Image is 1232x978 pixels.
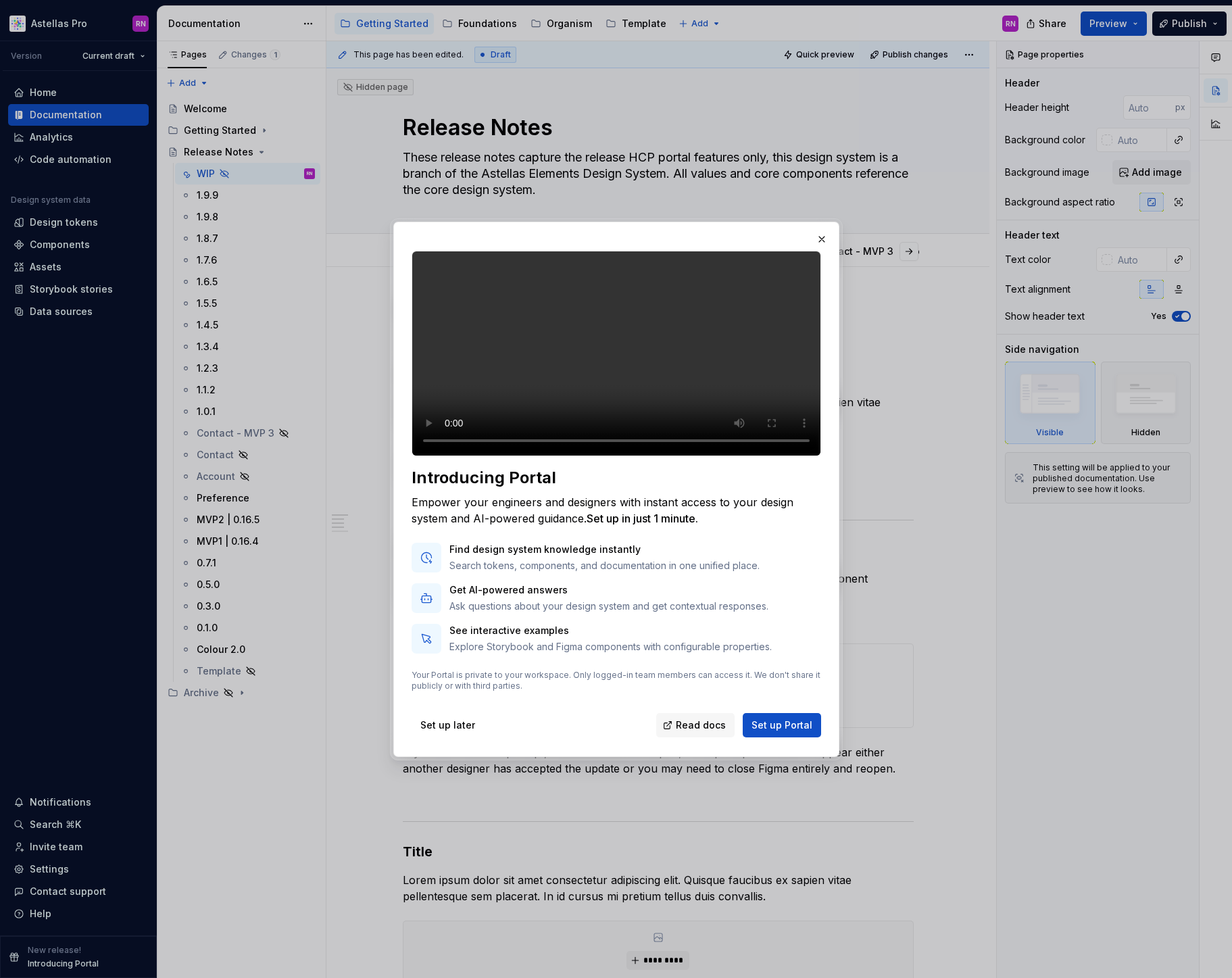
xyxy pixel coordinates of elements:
[587,512,698,525] span: Set up in just 1 minute.
[412,670,821,691] p: Your Portal is private to your workspace. Only logged-in team members can access it. We don't sha...
[449,559,760,572] p: Search tokens, components, and documentation in one unified place.
[449,583,768,597] p: Get AI-powered answers
[412,713,484,737] button: Set up later
[449,543,760,556] p: Find design system knowledge instantly
[656,713,735,737] a: Read docs
[449,624,772,637] p: See interactive examples
[449,600,768,613] p: Ask questions about your design system and get contextual responses.
[676,718,726,732] span: Read docs
[751,718,812,732] span: Set up Portal
[412,467,821,489] div: Introducing Portal
[449,640,772,654] p: Explore Storybook and Figma components with configurable properties.
[412,494,821,527] div: Empower your engineers and designers with instant access to your design system and AI-powered gui...
[420,718,475,732] span: Set up later
[743,713,821,737] button: Set up Portal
